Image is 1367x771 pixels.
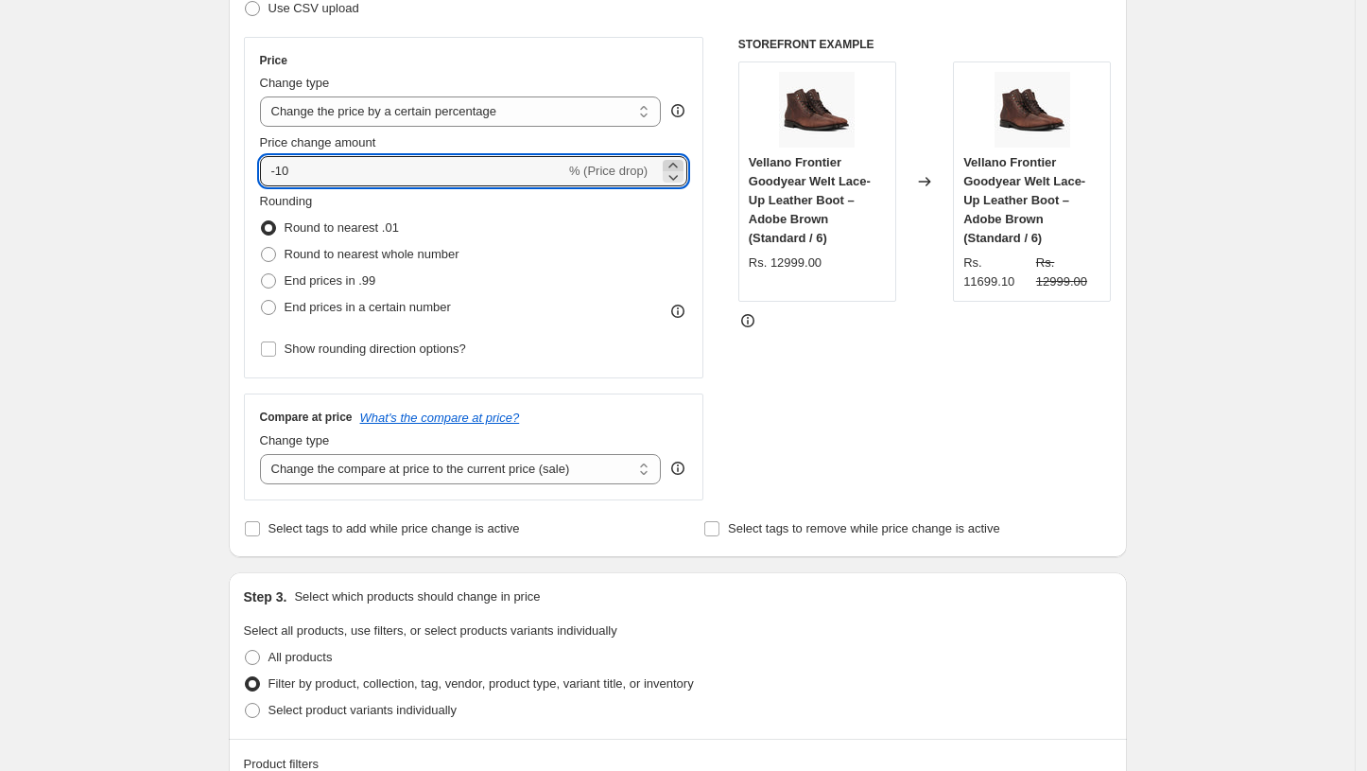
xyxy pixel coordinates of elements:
span: Select tags to remove while price change is active [728,521,1000,535]
h6: STOREFRONT EXAMPLE [738,37,1112,52]
span: Select product variants individually [268,703,457,717]
span: Filter by product, collection, tag, vendor, product type, variant title, or inventory [268,676,694,691]
span: Round to nearest .01 [285,220,399,235]
div: help [668,459,687,478]
img: T-1024x1024-Men-Captain-Arizona-LB1_80x.jpg [995,72,1070,148]
span: Show rounding direction options? [285,342,466,356]
h3: Compare at price [260,410,353,425]
span: % (Price drop) [569,164,648,178]
span: Vellano Frontier Goodyear Welt Lace-Up Leather Boot – Adobe Brown (Standard / 6) [749,155,871,245]
div: help [668,101,687,120]
span: Change type [260,433,330,447]
span: All products [268,650,333,664]
span: Vellano Frontier Goodyear Welt Lace-Up Leather Boot – Adobe Brown (Standard / 6) [963,155,1085,245]
span: Round to nearest whole number [285,247,459,261]
div: Rs. 12999.00 [749,254,822,272]
span: End prices in a certain number [285,300,451,314]
button: What's the compare at price? [360,411,520,425]
span: Use CSV upload [268,1,359,15]
span: Change type [260,76,330,90]
input: -15 [260,156,565,186]
span: Select all products, use filters, or select products variants individually [244,623,617,638]
img: T-1024x1024-Men-Captain-Arizona-LB1_80x.jpg [779,72,855,148]
strike: Rs. 12999.00 [1036,254,1101,291]
div: Rs. 11699.10 [963,254,1029,291]
span: Select tags to add while price change is active [268,521,520,535]
p: Select which products should change in price [294,587,540,606]
h3: Price [260,53,287,68]
span: End prices in .99 [285,273,376,288]
span: Price change amount [260,135,376,149]
span: Rounding [260,194,313,208]
h2: Step 3. [244,587,287,606]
